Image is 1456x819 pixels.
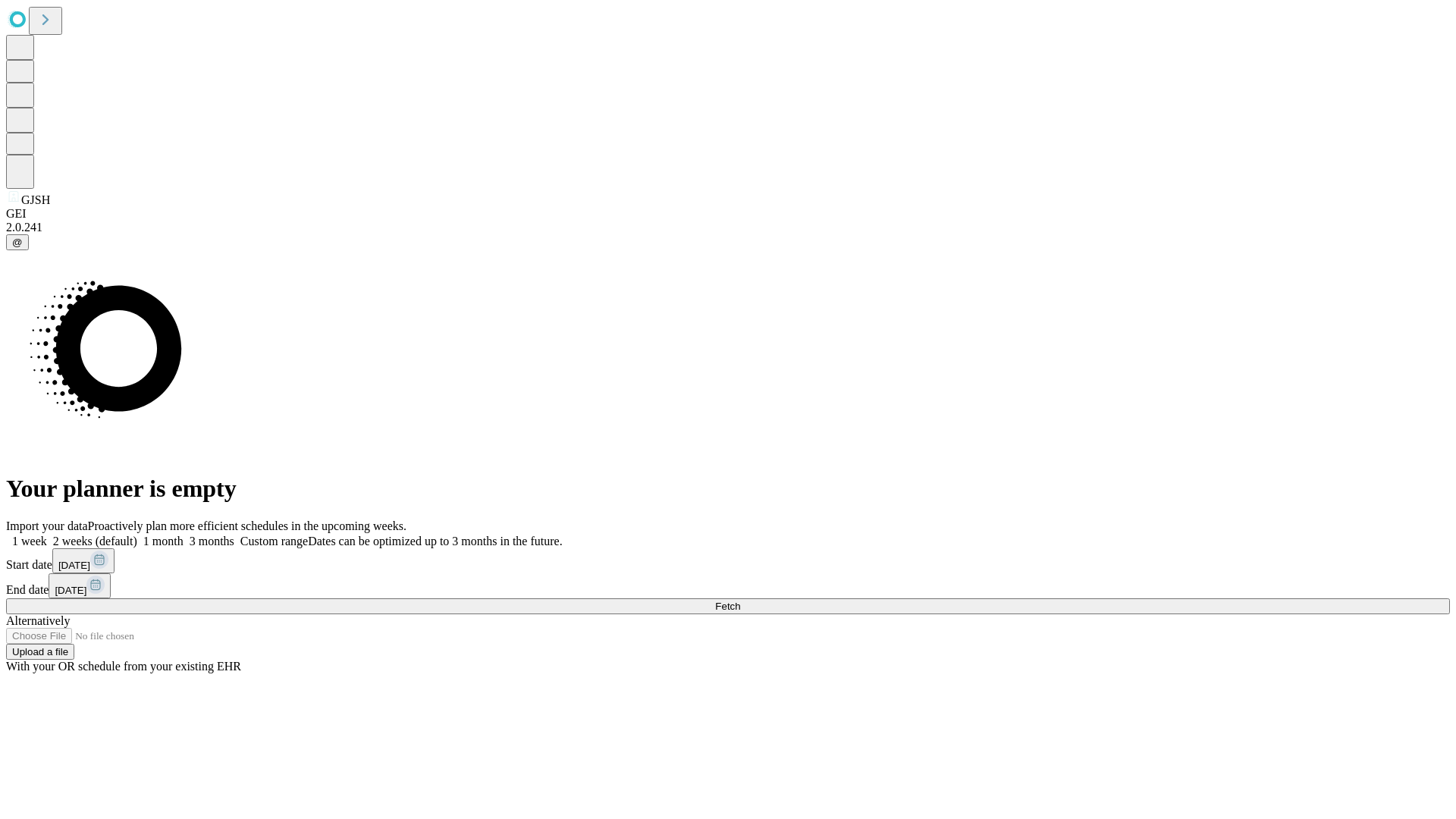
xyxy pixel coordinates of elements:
span: Proactively plan more efficient schedules in the upcoming weeks. [88,519,406,532]
div: 2.0.241 [6,221,1450,234]
span: [DATE] [58,560,90,571]
span: With your OR schedule from your existing EHR [6,660,241,673]
span: Custom range [240,535,308,548]
button: @ [6,234,29,250]
span: Fetch [715,601,740,612]
span: Alternatively [6,614,70,627]
div: GEI [6,207,1450,221]
div: Start date [6,548,1450,573]
span: Dates can be optimized up to 3 months in the future. [308,535,562,548]
span: Import your data [6,519,88,532]
button: [DATE] [49,573,111,598]
span: [DATE] [55,585,86,596]
span: GJSH [21,193,50,206]
span: 1 week [12,535,47,548]
h1: Your planner is empty [6,475,1450,503]
span: @ [12,237,23,248]
button: Fetch [6,598,1450,614]
button: Upload a file [6,644,74,660]
div: End date [6,573,1450,598]
button: [DATE] [52,548,115,573]
span: 3 months [190,535,234,548]
span: 1 month [143,535,184,548]
span: 2 weeks (default) [53,535,137,548]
